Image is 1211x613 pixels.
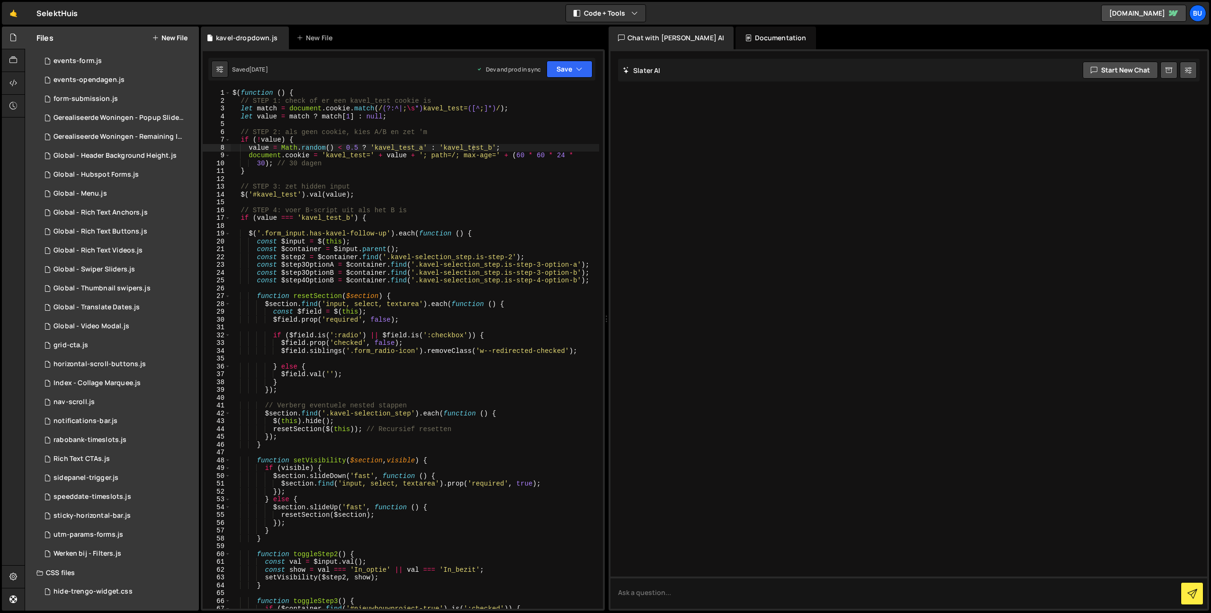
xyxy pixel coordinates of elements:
[476,65,541,73] div: Dev and prod in sync
[36,203,199,222] div: 3807/6688.js
[203,347,231,355] div: 34
[203,113,231,121] div: 4
[54,322,129,331] div: Global - Video Modal.js
[54,133,184,141] div: Gerealiseerde Woningen - Remaining Images.js
[36,355,199,374] div: 3807/24517.js
[203,566,231,574] div: 62
[36,393,199,412] div: 3807/10070.js
[54,114,184,122] div: Gerealiseerde Woningen - Popup Slider.js
[54,265,135,274] div: Global - Swiper Sliders.js
[203,222,231,230] div: 18
[203,120,231,128] div: 5
[36,374,199,393] div: 3807/6682.js
[203,441,231,449] div: 46
[203,167,231,175] div: 11
[1189,5,1206,22] a: Bu
[54,379,141,388] div: Index - Collage Marquee.js
[566,5,646,22] button: Code + Tools
[203,394,231,402] div: 40
[203,245,231,253] div: 21
[54,587,133,596] div: hide-trengo-widget.css
[232,65,268,73] div: Saved
[203,574,231,582] div: 63
[36,544,199,563] div: 3807/6694.js
[203,128,231,136] div: 6
[36,127,202,146] div: 3807/6687.js
[54,360,146,369] div: horizontal-scroll-buttons.js
[36,71,199,90] div: 3807/17740.js
[203,175,231,183] div: 12
[36,317,199,336] div: 3807/6693.js
[2,2,25,25] a: 🤙
[54,303,140,312] div: Global - Translate Dates.js
[203,519,231,527] div: 56
[203,183,231,191] div: 13
[203,496,231,504] div: 53
[203,144,231,152] div: 8
[54,550,121,558] div: Werken bij - Filters.js
[203,417,231,425] div: 43
[36,412,199,431] div: 3807/17727.js
[203,253,231,261] div: 22
[203,527,231,535] div: 57
[36,260,199,279] div: 3807/6691.js
[36,222,199,241] div: 3807/6690.js
[203,339,231,347] div: 33
[203,207,231,215] div: 16
[203,152,231,160] div: 9
[36,90,199,108] div: 3807/11488.js
[36,165,199,184] div: 3807/6685.js
[203,277,231,285] div: 25
[54,208,148,217] div: Global - Rich Text Anchors.js
[736,27,816,49] div: Documentation
[203,308,231,316] div: 29
[1101,5,1186,22] a: [DOMAIN_NAME]
[36,582,199,601] div: 3807/24520.css
[203,97,231,105] div: 2
[36,469,199,487] div: 3807/10130.js
[203,511,231,519] div: 55
[203,198,231,207] div: 15
[203,402,231,410] div: 41
[203,605,231,613] div: 67
[36,146,199,165] div: 3807/6684.js
[203,542,231,550] div: 59
[54,189,107,198] div: Global - Menu.js
[203,332,231,340] div: 32
[36,506,199,525] div: 3807/12776.js
[203,160,231,168] div: 10
[296,33,336,43] div: New File
[249,65,268,73] div: [DATE]
[547,61,592,78] button: Save
[54,417,117,425] div: notifications-bar.js
[203,355,231,363] div: 35
[152,34,188,42] button: New File
[54,284,151,293] div: Global - Thumbnail swipers.js
[203,558,231,566] div: 61
[203,269,231,277] div: 24
[203,457,231,465] div: 48
[203,386,231,394] div: 39
[203,464,231,472] div: 49
[203,550,231,559] div: 60
[36,241,199,260] div: 3807/6689.js
[203,230,231,238] div: 19
[54,76,125,84] div: events-opendagen.js
[203,425,231,433] div: 44
[203,105,231,113] div: 3
[203,597,231,605] div: 66
[203,363,231,371] div: 36
[54,95,118,103] div: form-submission.js
[36,431,199,450] div: 3807/31039.js
[203,410,231,418] div: 42
[203,535,231,543] div: 58
[54,398,95,406] div: nav-scroll.js
[203,261,231,269] div: 23
[203,370,231,379] div: 37
[54,57,102,65] div: events-form.js
[203,292,231,300] div: 27
[36,52,199,71] div: 3807/12767.js
[54,512,131,520] div: sticky-horizontal-bar.js
[203,433,231,441] div: 45
[54,171,139,179] div: Global - Hubspot Forms.js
